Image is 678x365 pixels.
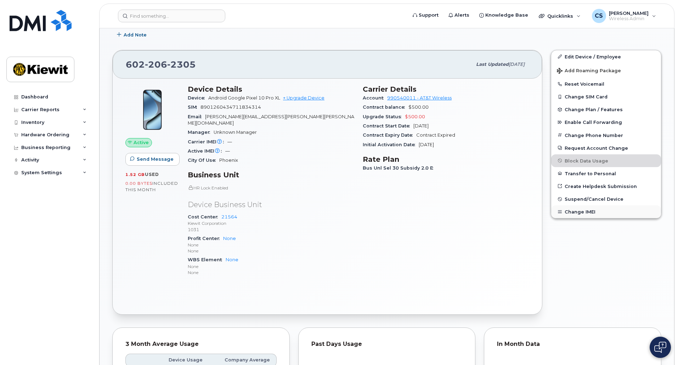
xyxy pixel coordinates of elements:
[595,12,603,20] span: CS
[551,90,661,103] button: Change SIM Card
[225,148,230,154] span: —
[363,142,419,147] span: Initial Activation Date
[126,59,196,70] span: 602
[188,171,354,179] h3: Business Unit
[485,12,528,19] span: Knowledge Base
[413,123,429,129] span: [DATE]
[188,139,227,144] span: Carrier IMEI
[551,180,661,193] a: Create Helpdesk Submission
[534,9,586,23] div: Quicklinks
[219,158,238,163] span: Phoenix
[419,12,439,19] span: Support
[363,85,529,93] h3: Carrier Details
[200,104,261,110] span: 8901260434711834314
[188,104,200,110] span: SIM
[131,89,174,131] img: Pixel_10_Pro.png
[408,8,443,22] a: Support
[223,236,236,241] a: None
[188,227,354,233] p: 1031
[654,342,666,353] img: Open chat
[565,196,623,202] span: Suspend/Cancel Device
[188,148,225,154] span: Active IMEI
[221,214,237,219] a: 21564
[188,95,208,101] span: Device
[188,114,205,119] span: Email
[363,104,408,110] span: Contract balance
[551,50,661,63] a: Edit Device / Employee
[188,85,354,93] h3: Device Details
[363,155,529,164] h3: Rate Plan
[188,185,354,191] p: HR Lock Enabled
[124,32,147,38] span: Add Note
[405,114,425,119] span: $500.00
[188,248,354,254] p: None
[188,214,221,219] span: Cost Center
[125,181,152,186] span: 0.00 Bytes
[188,269,354,275] p: None
[551,205,661,218] button: Change IMEI
[188,242,354,248] p: None
[551,167,661,180] button: Transfer to Personal
[188,114,354,126] span: [PERSON_NAME][EMAIL_ADDRESS][PERSON_NAME][PERSON_NAME][DOMAIN_NAME]
[311,341,463,348] div: Past Days Usage
[551,78,661,90] button: Reset Voicemail
[419,142,434,147] span: [DATE]
[145,172,159,177] span: used
[125,341,277,348] div: 3 Month Average Usage
[551,154,661,167] button: Block Data Usage
[551,129,661,142] button: Change Phone Number
[363,123,413,129] span: Contract Start Date
[547,13,573,19] span: Quicklinks
[188,257,226,262] span: WBS Element
[112,29,153,41] button: Add Note
[363,114,405,119] span: Upgrade Status
[283,95,324,101] a: + Upgrade Device
[387,95,452,101] a: 990540011 - AT&T Wireless
[509,62,525,67] span: [DATE]
[363,132,416,138] span: Contract Expiry Date
[214,130,257,135] span: Unknown Manager
[125,153,180,166] button: Send Message
[609,16,649,22] span: Wireless Admin
[363,95,387,101] span: Account
[609,10,649,16] span: [PERSON_NAME]
[125,172,145,177] span: 1.52 GB
[188,236,223,241] span: Profit Center
[188,220,354,226] p: Kiewit Corporation
[565,107,623,112] span: Change Plan / Features
[363,165,437,171] span: Bus Unl Sel 30 Subsidy 2.0 E
[118,10,225,22] input: Find something...
[551,63,661,78] button: Add Roaming Package
[145,59,167,70] span: 206
[443,8,474,22] a: Alerts
[137,156,174,162] span: Send Message
[565,120,622,125] span: Enable Call Forwarding
[474,8,533,22] a: Knowledge Base
[226,257,238,262] a: None
[188,200,354,210] p: Device Business Unit
[134,139,149,146] span: Active
[551,142,661,154] button: Request Account Change
[408,104,429,110] span: $500.00
[416,132,455,138] span: Contract Expired
[551,116,661,129] button: Enable Call Forwarding
[557,68,621,75] span: Add Roaming Package
[551,103,661,116] button: Change Plan / Features
[551,193,661,205] button: Suspend/Cancel Device
[188,263,354,269] p: None
[476,62,509,67] span: Last updated
[497,341,648,348] div: In Month Data
[587,9,661,23] div: Corey Schmitz
[188,130,214,135] span: Manager
[227,139,232,144] span: —
[454,12,469,19] span: Alerts
[208,95,280,101] span: Android Google Pixel 10 Pro XL
[167,59,196,70] span: 2305
[188,158,219,163] span: City Of Use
